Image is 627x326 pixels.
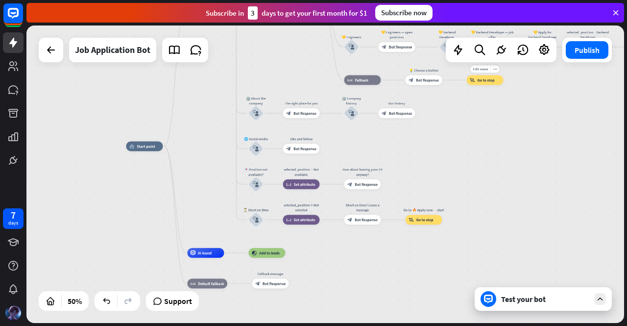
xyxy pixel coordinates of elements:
button: Publish [566,41,608,59]
div: 💛 Backend Developer — job offer [470,30,514,40]
i: block_set_attribute [286,217,291,222]
span: Bot Response [355,217,378,222]
div: 💡 Choose a button [402,68,446,73]
div: 💛 Engineers — open positions [375,30,419,40]
div: 7 [11,211,16,220]
div: Like and follow [279,136,323,141]
div: 💛 Engineers [337,35,366,40]
i: block_bot_response [286,111,291,116]
span: Bot Response [293,111,316,116]
i: block_user_input [253,110,259,116]
span: Go to step [477,77,494,82]
div: 💛 Backend Developer [432,30,461,40]
div: Our history [375,101,419,106]
i: block_user_input [348,110,354,116]
span: Add to leads [259,251,280,255]
i: home_2 [129,144,135,149]
i: block_user_input [444,44,450,50]
a: 7 days [3,208,24,229]
div: selected_position = Not available [279,167,323,177]
i: block_bot_response [382,111,386,116]
div: How about leaving your CV anyway? [340,167,385,177]
div: 50% [65,293,85,309]
i: block_bot_response [382,45,386,50]
span: AI Assist [198,251,212,255]
span: Edit name [473,67,488,71]
div: Test your bot [501,294,589,304]
div: The right place for you [279,101,323,106]
i: block_user_input [348,44,354,50]
span: Bot Response [416,77,439,82]
i: block_bot_response [255,281,260,286]
i: block_user_input [253,181,259,187]
div: 🏢 About the company [241,96,270,106]
div: Subscribe now [375,5,433,21]
span: Default fallback [198,281,224,286]
span: Bot Response [389,45,412,50]
div: ⏳ Short on time [241,207,270,212]
div: days [8,220,18,226]
span: Bot Response [355,182,378,187]
div: 🌐 Social media [241,136,270,141]
span: Start point [137,144,155,149]
div: 💌 Position not available? [241,167,270,177]
i: block_bot_response [409,77,413,82]
i: block_goto [470,77,475,82]
i: block_set_attribute [286,182,291,187]
i: block_user_input [253,217,259,223]
i: block_bot_response [347,182,352,187]
div: selected_position = Backend Developer [566,30,610,40]
i: block_add_to_segment [252,251,257,255]
span: Support [164,293,192,309]
div: Job Application Bot [75,38,150,62]
i: block_user_input [253,146,259,151]
span: Bot Response [389,111,412,116]
div: 🏢 Company history [337,96,366,106]
i: more_horiz [493,67,497,71]
div: Fallback message [248,271,292,276]
div: Go to 🔥 Apply now — start [402,207,446,212]
button: Open LiveChat chat widget [8,4,37,33]
i: block_fallback [347,77,353,82]
div: Subscribe in days to get your first month for $1 [206,6,367,20]
span: Go to step [416,217,433,222]
span: Set attribute [293,182,315,187]
div: Short on time? Leave a message [340,202,385,212]
div: 3 [248,6,258,20]
div: 💛 Apply for Backend Developer [528,30,557,40]
i: block_goto [409,217,414,222]
i: block_fallback [191,281,196,286]
span: Set attribute [293,217,315,222]
div: selected_position = Not selected [279,202,323,212]
span: Fallback [355,77,368,82]
span: Bot Response [293,146,316,151]
i: block_bot_response [347,217,352,222]
span: Bot Response [263,281,286,286]
i: block_bot_response [286,146,291,151]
